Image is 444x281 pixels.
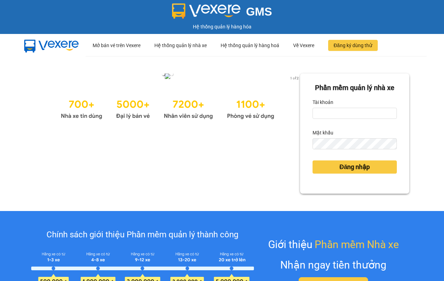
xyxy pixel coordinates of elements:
[315,236,399,253] span: Phần mềm Nhà xe
[339,162,370,172] span: Đăng nhập
[61,95,274,121] img: Statistics.png
[162,73,165,76] li: slide item 1
[328,40,378,51] button: Đăng ký dùng thử
[313,97,333,108] label: Tài khoản
[288,73,300,82] p: 1 of 2
[293,34,314,56] div: Về Vexere
[313,160,397,174] button: Đăng nhập
[2,23,442,30] div: Hệ thống quản lý hàng hóa
[170,73,173,76] li: slide item 2
[268,236,399,253] div: Giới thiệu
[313,138,397,149] input: Mật khẩu
[313,127,333,138] label: Mật khẩu
[221,34,279,56] div: Hệ thống quản lý hàng hoá
[172,3,241,19] img: logo 2
[334,42,372,49] span: Đăng ký dùng thử
[93,34,140,56] div: Mở bán vé trên Vexere
[313,108,397,119] input: Tài khoản
[35,73,44,81] button: previous slide / item
[280,257,386,273] div: Nhận ngay tiền thưởng
[313,82,397,93] div: Phần mềm quản lý nhà xe
[246,5,272,18] span: GMS
[290,73,300,81] button: next slide / item
[154,34,207,56] div: Hệ thống quản lý nhà xe
[172,10,272,16] a: GMS
[31,228,254,242] div: Chính sách giới thiệu Phần mềm quản lý thành công
[17,34,86,57] img: mbUUG5Q.png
